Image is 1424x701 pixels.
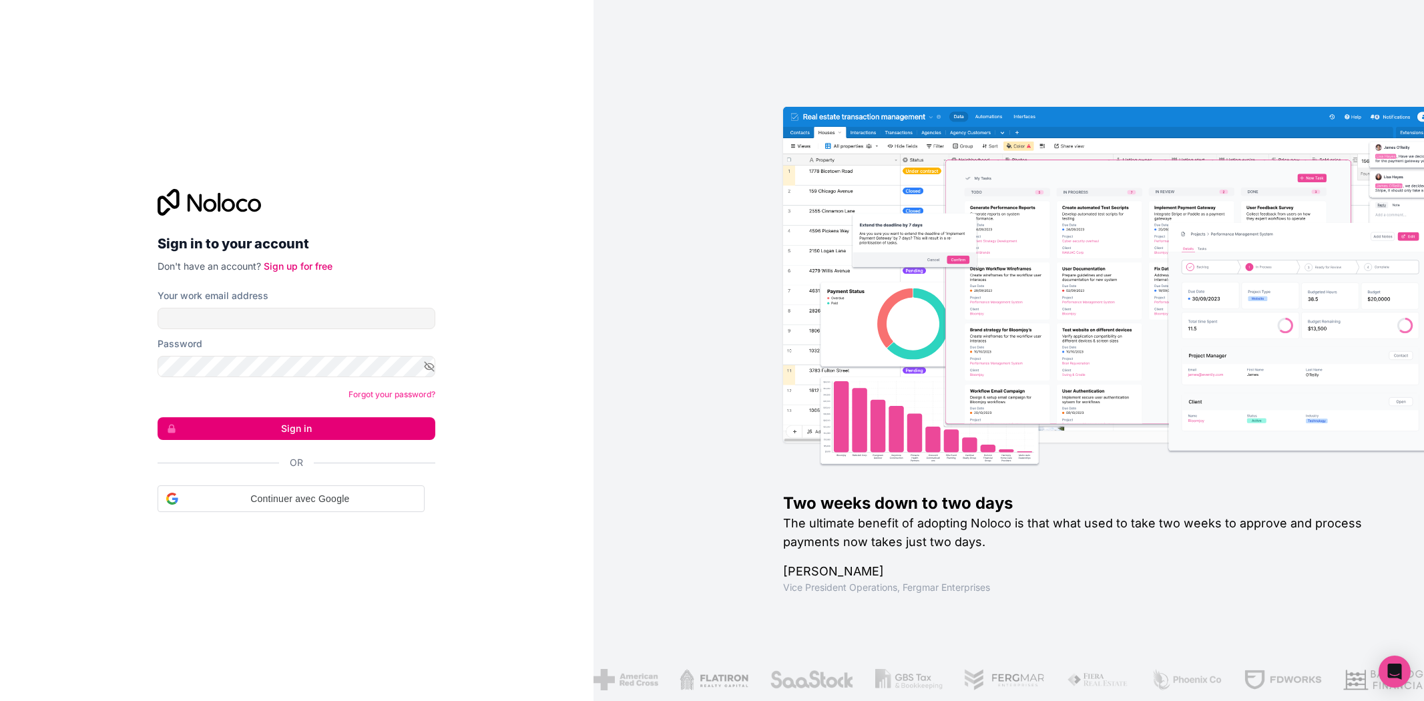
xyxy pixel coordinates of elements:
[964,669,1045,690] img: /assets/fergmar-CudnrXN5.png
[290,456,303,469] span: Or
[158,417,435,440] button: Sign in
[679,669,748,690] img: /assets/flatiron-C8eUkumj.png
[875,669,943,690] img: /assets/gbstax-C-GtDUiK.png
[1150,669,1222,690] img: /assets/phoenix-BREaitsQ.png
[158,308,435,329] input: Email address
[783,493,1381,514] h1: Two weeks down to two days
[593,669,658,690] img: /assets/american-red-cross-BAupjrZR.png
[264,260,332,272] a: Sign up for free
[783,562,1381,581] h1: [PERSON_NAME]
[158,485,425,512] div: Continuer avec Google
[158,260,261,272] span: Don't have an account?
[158,289,268,302] label: Your work email address
[184,492,416,506] span: Continuer avec Google
[158,356,435,377] input: Password
[783,581,1381,594] h1: Vice President Operations , Fergmar Enterprises
[158,232,435,256] h2: Sign in to your account
[770,669,854,690] img: /assets/saastock-C6Zbiodz.png
[158,337,202,350] label: Password
[348,389,435,399] a: Forgot your password?
[783,514,1381,551] h2: The ultimate benefit of adopting Noloco is that what used to take two weeks to approve and proces...
[1066,669,1129,690] img: /assets/fiera-fwj2N5v4.png
[1244,669,1322,690] img: /assets/fdworks-Bi04fVtw.png
[1379,656,1411,688] div: Open Intercom Messenger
